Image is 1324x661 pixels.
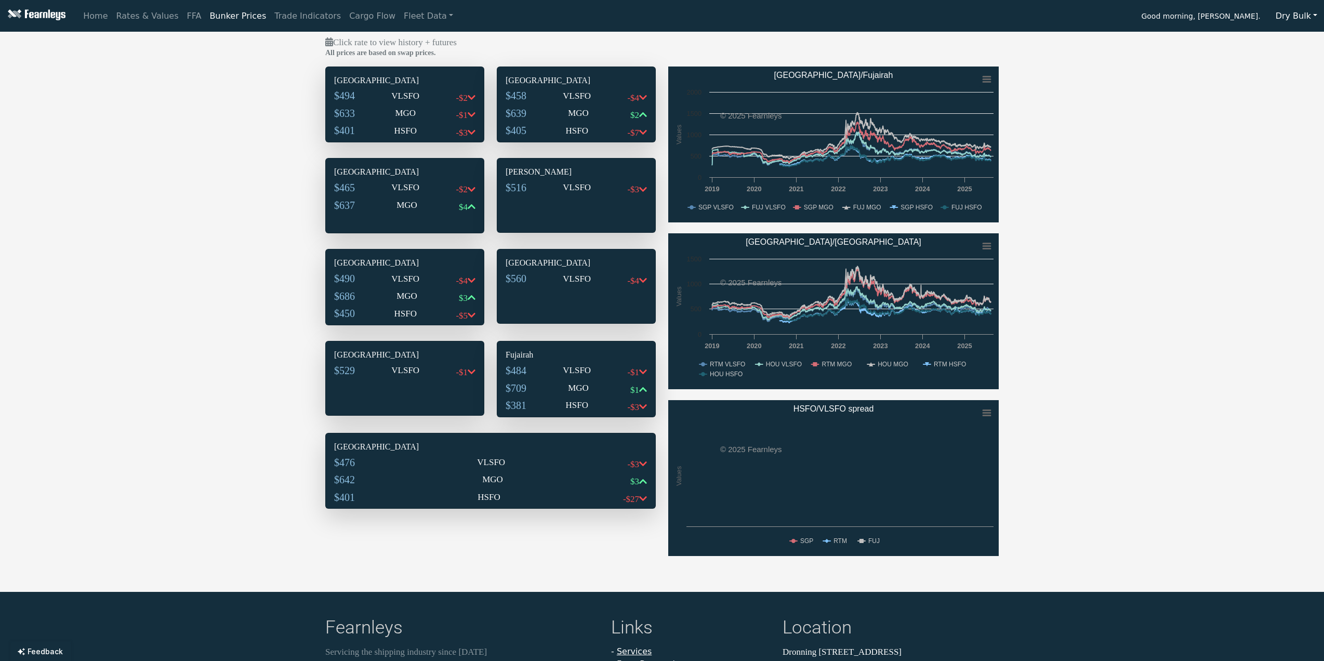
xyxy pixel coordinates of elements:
[270,6,345,27] a: Trade Indicators
[334,182,355,193] span: $465
[456,311,468,321] span: -$5
[497,158,656,233] div: [PERSON_NAME]$516VLSFO-$3
[687,280,701,288] text: 1000
[563,272,591,286] p: VLSFO
[630,385,639,395] span: $1
[506,125,526,136] span: $405
[506,273,526,284] span: $560
[506,382,526,394] span: $709
[205,6,270,27] a: Bunker Prices
[400,6,457,27] a: Fleet Data
[334,308,355,319] span: $450
[687,131,701,139] text: 1000
[325,36,999,49] p: Click rate to view history + futures
[853,204,881,211] text: FUJ MGO
[668,400,999,556] svg: HSFO/VLSFO spread
[396,289,417,303] p: MGO
[497,341,656,417] div: Fujairah$484VLSFO-$1$709MGO$1$381HSFO-$3
[710,371,743,378] text: HOU HSFO
[325,158,484,233] div: [GEOGRAPHIC_DATA]$465VLSFO-$2$637MGO$4
[915,342,930,350] text: 2024
[878,361,908,368] text: HOU MGO
[506,108,526,119] span: $639
[868,537,880,545] text: FUJ
[334,492,355,503] span: $401
[800,537,813,545] text: SGP
[831,185,845,193] text: 2022
[627,128,639,138] span: -$7
[873,342,888,350] text: 2023
[79,6,112,27] a: Home
[691,152,701,160] text: 500
[391,272,419,286] p: VLSFO
[568,381,589,395] p: MGO
[698,174,701,181] text: 0
[873,185,888,193] text: 2023
[611,645,770,658] li: -
[720,111,782,120] text: © 2025 Fearnleys
[459,293,468,303] span: $3
[698,204,734,211] text: SGP VLSFO
[325,617,599,641] h4: Fearnleys
[334,125,355,136] span: $401
[675,286,683,306] text: Values
[334,365,355,376] span: $529
[325,645,599,659] p: Servicing the shipping industry since [DATE]
[334,167,475,177] h6: [GEOGRAPHIC_DATA]
[630,477,639,486] span: $3
[563,181,591,194] p: VLSFO
[456,276,468,286] span: -$4
[687,110,701,117] text: 1500
[901,204,933,211] text: SGP HSFO
[710,361,745,368] text: RTM VLSFO
[334,350,475,360] h6: [GEOGRAPHIC_DATA]
[325,341,484,416] div: [GEOGRAPHIC_DATA]$529VLSFO-$1
[396,199,417,212] p: MGO
[793,404,874,413] text: HSFO/VLSFO spread
[459,202,468,212] span: $4
[957,185,972,193] text: 2025
[623,494,639,504] span: -$27
[831,342,845,350] text: 2022
[563,89,591,103] p: VLSFO
[668,233,999,389] svg: Rotterdam/Houston
[627,367,639,377] span: -$1
[478,491,500,504] p: HSFO
[630,110,639,120] span: $2
[705,342,719,350] text: 2019
[506,90,526,101] span: $458
[668,67,999,222] svg: Singapore/Fujairah
[456,93,468,103] span: -$2
[334,290,355,302] span: $686
[506,350,647,360] h6: Fujairah
[497,67,656,143] div: [GEOGRAPHIC_DATA]$458VLSFO-$4$639MGO$2$405HSFO-$7
[5,9,65,22] img: Fearnleys Logo
[720,445,782,454] text: © 2025 Fearnleys
[334,75,475,85] h6: [GEOGRAPHIC_DATA]
[675,466,683,485] text: Values
[563,364,591,377] p: VLSFO
[774,71,893,80] text: [GEOGRAPHIC_DATA]/Fujairah
[720,278,782,287] text: © 2025 Fearnleys
[565,124,588,138] p: HSFO
[497,249,656,324] div: [GEOGRAPHIC_DATA]$560VLSFO-$4
[783,617,999,641] h4: Location
[789,342,803,350] text: 2021
[334,258,475,268] h6: [GEOGRAPHIC_DATA]
[789,185,803,193] text: 2021
[506,75,647,85] h6: [GEOGRAPHIC_DATA]
[783,645,999,659] p: Dronning [STREET_ADDRESS]
[456,128,468,138] span: -$3
[325,433,656,509] div: [GEOGRAPHIC_DATA]$476VLSFO-$3$642MGO$3$401HSFO-$27
[506,258,647,268] h6: [GEOGRAPHIC_DATA]
[951,204,982,211] text: FUJ HSFO
[687,255,701,263] text: 1500
[477,456,505,469] p: VLSFO
[747,342,761,350] text: 2020
[705,185,719,193] text: 2019
[752,204,786,211] text: FUJ VLSFO
[345,6,400,27] a: Cargo Flow
[746,237,921,247] text: [GEOGRAPHIC_DATA]/[GEOGRAPHIC_DATA]
[565,399,588,412] p: HSFO
[395,107,416,120] p: MGO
